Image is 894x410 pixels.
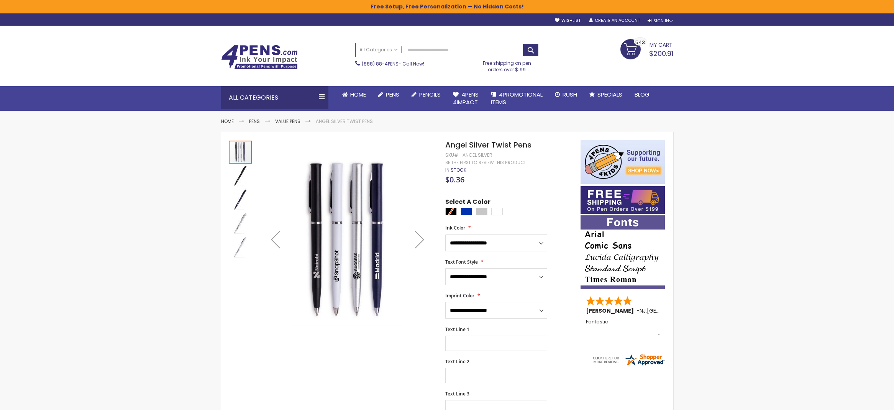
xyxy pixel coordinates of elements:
[581,140,665,184] img: 4pens 4 kids
[229,235,252,259] div: Angel Silver Twist Pens
[491,208,503,215] div: White
[476,208,487,215] div: Silver
[581,215,665,289] img: font-personalization-examples
[583,86,628,103] a: Specials
[229,187,253,211] div: Angel Silver Twist Pens
[356,43,402,56] a: All Categories
[549,86,583,103] a: Rush
[453,90,479,106] span: 4Pens 4impact
[445,152,459,158] strong: SKU
[597,90,622,98] span: Specials
[589,18,640,23] a: Create an Account
[221,118,234,125] a: Home
[386,90,399,98] span: Pens
[445,292,474,299] span: Imprint Color
[419,90,441,98] span: Pencils
[221,45,298,69] img: 4Pens Custom Pens and Promotional Products
[447,86,485,111] a: 4Pens4impact
[636,307,703,315] span: - ,
[592,362,665,368] a: 4pens.com certificate URL
[316,118,373,125] li: Angel Silver Twist Pens
[445,326,469,333] span: Text Line 1
[647,307,703,315] span: [GEOGRAPHIC_DATA]
[563,90,577,98] span: Rush
[635,39,645,46] span: 543
[404,140,435,339] div: Next
[628,86,656,103] a: Blog
[372,86,405,103] a: Pens
[229,212,252,235] img: Angel Silver Twist Pens
[260,151,435,326] img: Angel Silver Twist Pens
[249,118,260,125] a: Pens
[445,198,490,208] span: Select A Color
[649,49,673,58] span: $200.91
[229,164,252,187] img: Angel Silver Twist Pens
[461,208,472,215] div: Blue
[362,61,399,67] a: (888) 88-4PENS
[445,139,531,150] span: Angel Silver Twist Pens
[229,236,252,259] img: Angel Silver Twist Pens
[620,39,673,58] a: $200.91 543
[359,47,398,53] span: All Categories
[445,167,466,173] span: In stock
[362,61,424,67] span: - Call Now!
[445,174,464,185] span: $0.36
[445,225,465,231] span: Ink Color
[445,358,469,365] span: Text Line 2
[475,57,539,72] div: Free shipping on pen orders over $199
[586,319,660,336] div: Fantastic
[592,353,665,367] img: 4pens.com widget logo
[648,18,673,24] div: Sign In
[463,152,492,158] div: Angel Silver
[229,211,253,235] div: Angel Silver Twist Pens
[221,86,328,109] div: All Categories
[229,188,252,211] img: Angel Silver Twist Pens
[445,160,526,166] a: Be the first to review this product
[260,140,291,339] div: Previous
[405,86,447,103] a: Pencils
[445,390,469,397] span: Text Line 3
[445,259,478,265] span: Text Font Style
[275,118,300,125] a: Value Pens
[445,167,466,173] div: Availability
[586,307,636,315] span: [PERSON_NAME]
[229,140,253,164] div: Angel Silver Twist Pens
[640,307,646,315] span: NJ
[581,186,665,214] img: Free shipping on orders over $199
[635,90,650,98] span: Blog
[336,86,372,103] a: Home
[491,90,543,106] span: 4PROMOTIONAL ITEMS
[350,90,366,98] span: Home
[229,164,253,187] div: Angel Silver Twist Pens
[555,18,581,23] a: Wishlist
[485,86,549,111] a: 4PROMOTIONALITEMS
